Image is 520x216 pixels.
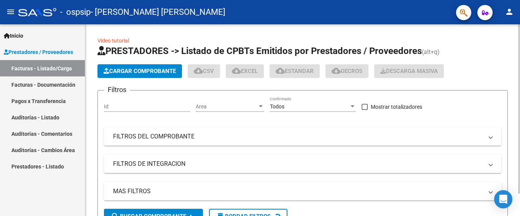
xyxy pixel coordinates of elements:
[276,66,285,75] mat-icon: cloud_download
[97,38,129,44] a: Video tutorial
[371,102,422,111] span: Mostrar totalizadores
[196,103,257,110] span: Area
[374,64,444,78] app-download-masive: Descarga masiva de comprobantes (adjuntos)
[380,68,438,75] span: Descarga Masiva
[232,68,258,75] span: EXCEL
[113,132,483,141] mat-panel-title: FILTROS DEL COMPROBANTE
[194,66,203,75] mat-icon: cloud_download
[194,68,214,75] span: CSV
[505,7,514,16] mat-icon: person
[270,103,284,110] span: Todos
[494,190,512,208] div: Open Intercom Messenger
[97,46,422,56] span: PRESTADORES -> Listado de CPBTs Emitidos por Prestadores / Proveedores
[422,48,440,56] span: (alt+q)
[188,64,220,78] button: CSV
[325,64,368,78] button: Gecros
[332,66,341,75] mat-icon: cloud_download
[4,48,73,56] span: Prestadores / Proveedores
[104,68,176,75] span: Cargar Comprobante
[60,4,91,21] span: - ospsip
[113,160,483,168] mat-panel-title: FILTROS DE INTEGRACION
[104,84,130,95] h3: Filtros
[113,187,483,195] mat-panel-title: MAS FILTROS
[97,64,182,78] button: Cargar Comprobante
[104,182,501,200] mat-expansion-panel-header: MAS FILTROS
[4,32,23,40] span: Inicio
[104,127,501,146] mat-expansion-panel-header: FILTROS DEL COMPROBANTE
[91,4,225,21] span: - [PERSON_NAME] [PERSON_NAME]
[104,155,501,173] mat-expansion-panel-header: FILTROS DE INTEGRACION
[232,66,241,75] mat-icon: cloud_download
[226,64,264,78] button: EXCEL
[270,64,320,78] button: Estandar
[276,68,314,75] span: Estandar
[6,7,15,16] mat-icon: menu
[374,64,444,78] button: Descarga Masiva
[332,68,362,75] span: Gecros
